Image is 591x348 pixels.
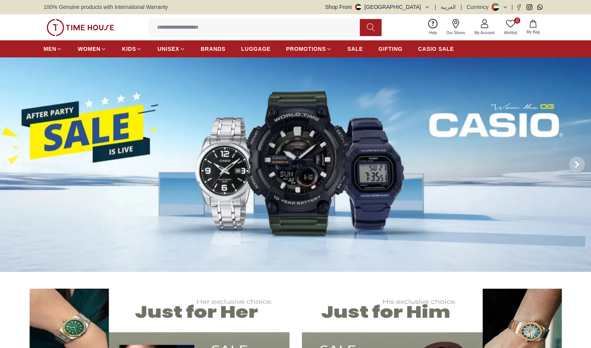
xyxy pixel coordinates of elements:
[522,18,544,36] button: My Bag
[516,4,522,10] a: Facebook
[441,3,456,11] button: العربية
[442,17,470,37] a: Our Stores
[157,42,185,56] a: UNISEX
[424,17,442,37] a: Help
[378,45,403,53] span: GIFTING
[122,42,142,56] a: KIDS
[78,42,106,56] a: WOMEN
[460,3,462,11] span: |
[523,29,543,35] span: My Bag
[44,42,62,56] a: MEN
[78,45,101,53] span: WOMEN
[499,17,522,37] a: 0Wishlist
[241,45,271,53] span: LUGGAGE
[241,42,271,56] a: LUGGAGE
[201,42,226,56] a: BRANDS
[47,19,114,36] img: ...
[501,30,520,36] span: Wishlist
[122,45,136,53] span: KIDS
[443,30,468,36] span: Our Stores
[157,45,179,53] span: UNISEX
[537,4,543,10] a: Whatsapp
[325,3,430,11] button: Shop From[GEOGRAPHIC_DATA]
[201,45,226,53] span: BRANDS
[471,30,498,36] span: My Account
[347,42,363,56] a: SALE
[44,3,168,11] span: 100% Genuine products with International Warranty
[467,3,492,11] div: Currency
[355,4,361,10] img: United Arab Emirates
[526,4,532,10] a: Instagram
[286,42,332,56] a: PROMOTIONS
[347,45,363,53] span: SALE
[286,45,326,53] span: PROMOTIONS
[511,3,513,11] span: |
[426,30,440,36] span: Help
[418,42,454,56] a: CASIO SALE
[514,17,520,24] span: 0
[435,3,436,11] span: |
[418,45,454,53] span: CASIO SALE
[44,45,56,53] span: MEN
[378,42,403,56] a: GIFTING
